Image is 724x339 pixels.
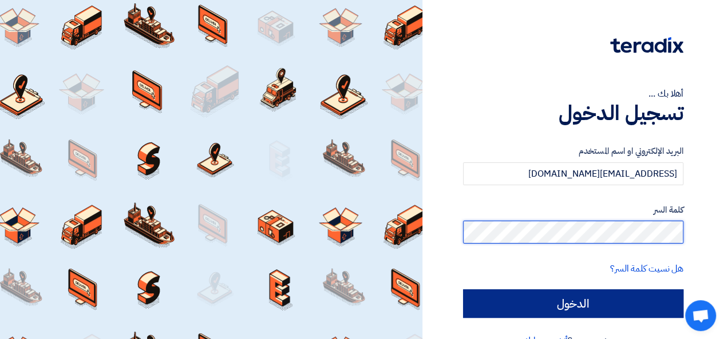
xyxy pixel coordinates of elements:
div: أهلا بك ... [463,87,683,101]
img: Teradix logo [610,37,683,53]
input: الدخول [463,289,683,318]
h1: تسجيل الدخول [463,101,683,126]
input: أدخل بريد العمل الإلكتروني او اسم المستخدم الخاص بك ... [463,162,683,185]
a: Open chat [685,300,716,331]
label: البريد الإلكتروني او اسم المستخدم [463,145,683,158]
a: هل نسيت كلمة السر؟ [610,262,683,276]
label: كلمة السر [463,204,683,217]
